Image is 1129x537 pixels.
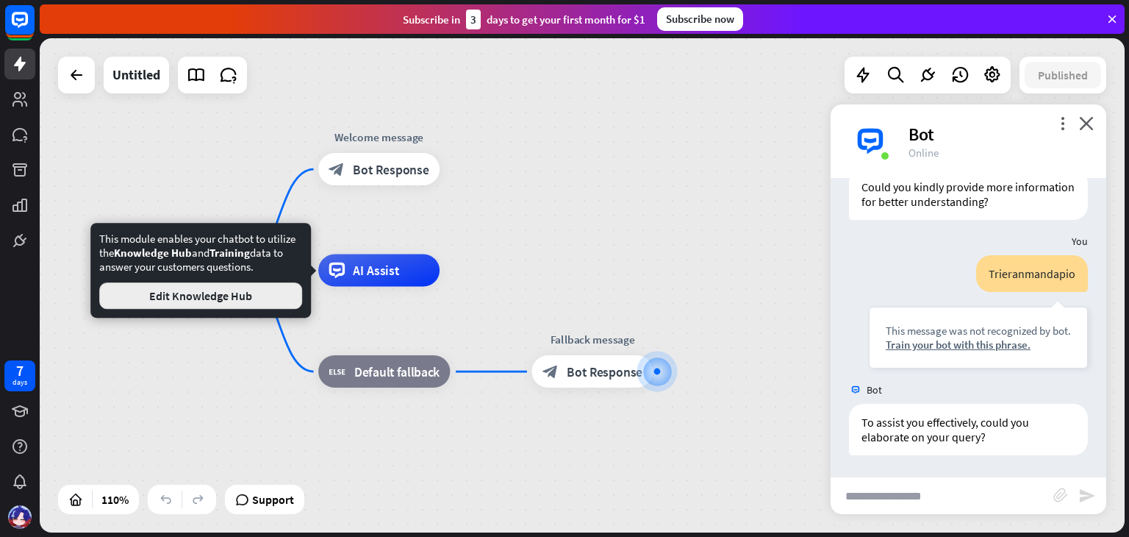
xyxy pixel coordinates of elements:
[403,10,645,29] div: Subscribe in days to get your first month for $1
[1078,487,1096,505] i: send
[97,488,133,511] div: 110%
[114,246,192,260] span: Knowledge Hub
[908,123,1089,146] div: Bot
[849,168,1088,220] div: Could you kindly provide more information for better understanding?
[252,488,294,511] span: Support
[12,377,27,388] div: days
[112,57,160,93] div: Untitled
[99,282,302,309] button: Edit Knowledge Hub
[354,363,440,380] span: Default fallback
[1079,116,1094,130] i: close
[16,364,24,377] div: 7
[886,338,1071,352] div: Train your bot with this phrase.
[466,10,481,29] div: 3
[12,6,56,50] button: Open LiveChat chat widget
[520,331,665,347] div: Fallback message
[99,232,302,309] div: This module enables your chatbot to utilize the and data to answer your customers questions.
[329,161,345,177] i: block_bot_response
[886,324,1071,338] div: This message was not recognized by bot.
[1055,116,1069,130] i: more_vert
[1053,488,1068,502] i: block_attachment
[209,246,250,260] span: Training
[1025,62,1101,88] button: Published
[867,383,882,396] span: Bot
[657,7,743,31] div: Subscribe now
[976,255,1088,292] div: Trieranmandapio
[307,129,452,145] div: Welcome message
[1072,235,1088,248] span: You
[542,363,559,380] i: block_bot_response
[849,404,1088,455] div: To assist you effectively, could you elaborate on your query?
[353,161,429,177] span: Bot Response
[567,363,642,380] span: Bot Response
[908,146,1089,160] div: Online
[4,360,35,391] a: 7 days
[353,263,399,279] span: AI Assist
[329,363,345,380] i: block_fallback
